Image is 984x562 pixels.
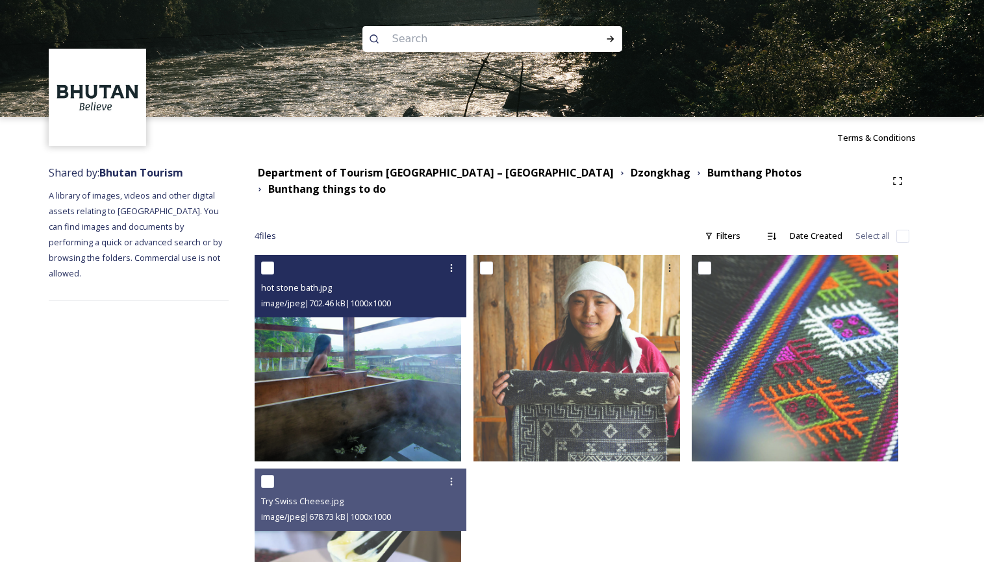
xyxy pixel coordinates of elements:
span: Try Swiss Cheese.jpg [261,495,344,507]
span: Shared by: [49,165,183,180]
span: Select all [855,230,890,242]
span: image/jpeg | 678.73 kB | 1000 x 1000 [261,511,391,522]
strong: Department of Tourism [GEOGRAPHIC_DATA] – [GEOGRAPHIC_DATA] [258,165,614,180]
a: Terms & Conditions [837,130,935,145]
strong: Dzongkhag [631,165,690,180]
span: image/jpeg | 702.46 kB | 1000 x 1000 [261,297,391,309]
img: Shop for Bumthang Textiles.jpg [473,255,680,461]
input: Search [386,25,564,53]
span: hot stone bath.jpg [261,282,332,293]
img: BT_Logo_BB_Lockup_CMYK_High%2520Res.jpg [51,51,145,145]
span: 4 file s [255,230,276,242]
strong: Bumthang Photos [707,165,801,180]
div: Filters [698,223,747,249]
span: Terms & Conditions [837,132,916,143]
strong: Bhutan Tourism [99,165,183,180]
strong: Bunthang things to do [268,182,386,196]
div: Date Created [783,223,849,249]
img: hot stone bath.jpg [255,255,461,461]
img: Bumthang Textiles.jpg [692,255,898,461]
span: A library of images, videos and other digital assets relating to [GEOGRAPHIC_DATA]. You can find ... [49,189,224,279]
